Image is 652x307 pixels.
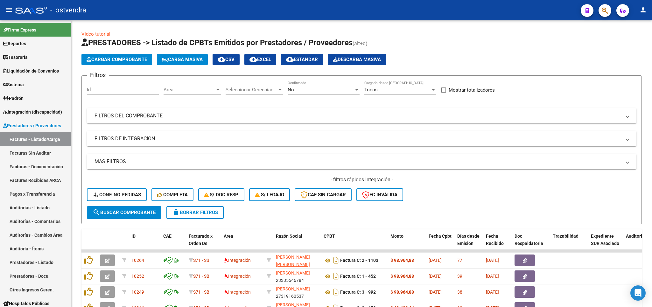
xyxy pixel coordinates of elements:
span: Buscar Comprobante [93,210,156,215]
app-download-masive: Descarga masiva de comprobantes (adjuntos) [328,54,386,65]
span: 38 [457,290,462,295]
div: Open Intercom Messenger [630,285,646,301]
button: Estandar [281,54,323,65]
div: 27307561323 [276,254,319,267]
mat-icon: search [93,208,100,216]
span: Cargar Comprobante [87,57,147,62]
span: - ostvendra [50,3,86,17]
span: Firma Express [3,26,36,33]
mat-icon: cloud_download [249,55,257,63]
span: Sistema [3,81,24,88]
datatable-header-cell: Razón Social [273,229,321,257]
span: Area [164,87,215,93]
datatable-header-cell: Fecha Cpbt [426,229,455,257]
span: [DATE] [429,290,442,295]
span: 10249 [131,290,144,295]
span: ID [131,234,136,239]
span: CSV [218,57,235,62]
span: S71 - SB [193,258,209,263]
span: Días desde Emisión [457,234,480,246]
span: Completa [157,192,188,198]
datatable-header-cell: Facturado x Orden De [186,229,221,257]
i: Descargar documento [332,255,340,265]
span: [DATE] [429,274,442,279]
span: Liquidación de Convenios [3,67,59,74]
span: Descarga Masiva [333,57,381,62]
datatable-header-cell: ID [129,229,161,257]
strong: Factura C: 2 - 1103 [340,258,378,263]
button: Completa [151,188,193,201]
span: (alt+q) [353,40,368,46]
span: [PERSON_NAME] [276,270,310,276]
datatable-header-cell: Monto [388,229,426,257]
button: Borrar Filtros [166,206,224,219]
mat-expansion-panel-header: MAS FILTROS [87,154,636,169]
strong: Factura C: 3 - 992 [340,290,376,295]
span: S71 - SB [193,274,209,279]
span: Padrón [3,95,24,102]
strong: $ 98.964,88 [390,274,414,279]
div: 23335546784 [276,269,319,283]
button: FC Inválida [356,188,403,201]
a: Video tutorial [81,31,110,37]
mat-panel-title: MAS FILTROS [95,158,621,165]
span: CAE SIN CARGAR [300,192,346,198]
datatable-header-cell: Area [221,229,264,257]
datatable-header-cell: CPBT [321,229,388,257]
mat-icon: cloud_download [286,55,294,63]
div: 27319160537 [276,285,319,299]
datatable-header-cell: Trazabilidad [550,229,588,257]
mat-expansion-panel-header: FILTROS DE INTEGRACION [87,131,636,146]
span: 77 [457,258,462,263]
span: [DATE] [486,290,499,295]
span: Facturado x Orden De [189,234,213,246]
span: CPBT [324,234,335,239]
span: Fecha Cpbt [429,234,452,239]
mat-icon: cloud_download [218,55,225,63]
span: Auditoria [626,234,645,239]
span: [PERSON_NAME] [PERSON_NAME] [276,255,310,267]
span: Seleccionar Gerenciador [226,87,277,93]
mat-icon: person [639,6,647,14]
i: Descargar documento [332,287,340,297]
span: Reportes [3,40,26,47]
span: S71 - SB [193,290,209,295]
span: Trazabilidad [553,234,578,239]
span: Integración (discapacidad) [3,108,62,115]
span: Fecha Recibido [486,234,504,246]
mat-icon: delete [172,208,180,216]
span: [DATE] [486,274,499,279]
datatable-header-cell: Doc Respaldatoria [512,229,550,257]
span: [DATE] [486,258,499,263]
span: FC Inválida [362,192,397,198]
span: PRESTADORES -> Listado de CPBTs Emitidos por Prestadores / Proveedores [81,38,353,47]
span: 10252 [131,274,144,279]
strong: Factura C: 1 - 452 [340,274,376,279]
span: Doc Respaldatoria [515,234,543,246]
span: Integración [224,274,251,279]
span: [DATE] [429,258,442,263]
button: S/ Doc Resp. [198,188,245,201]
span: S/ legajo [255,192,284,198]
mat-panel-title: FILTROS DE INTEGRACION [95,135,621,142]
h3: Filtros [87,71,109,80]
span: Integración [224,258,251,263]
span: Todos [364,87,378,93]
button: Carga Masiva [157,54,208,65]
button: Buscar Comprobante [87,206,161,219]
span: EXCEL [249,57,271,62]
span: Conf. no pedidas [93,192,141,198]
i: Descargar documento [332,271,340,281]
datatable-header-cell: Expediente SUR Asociado [588,229,623,257]
span: Tesorería [3,54,28,61]
datatable-header-cell: Fecha Recibido [483,229,512,257]
span: 10264 [131,258,144,263]
strong: $ 98.964,88 [390,290,414,295]
span: Integración [224,290,251,295]
span: No [288,87,294,93]
datatable-header-cell: Días desde Emisión [455,229,483,257]
h4: - filtros rápidos Integración - [87,176,636,183]
button: CSV [213,54,240,65]
button: EXCEL [244,54,276,65]
strong: $ 98.964,88 [390,258,414,263]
